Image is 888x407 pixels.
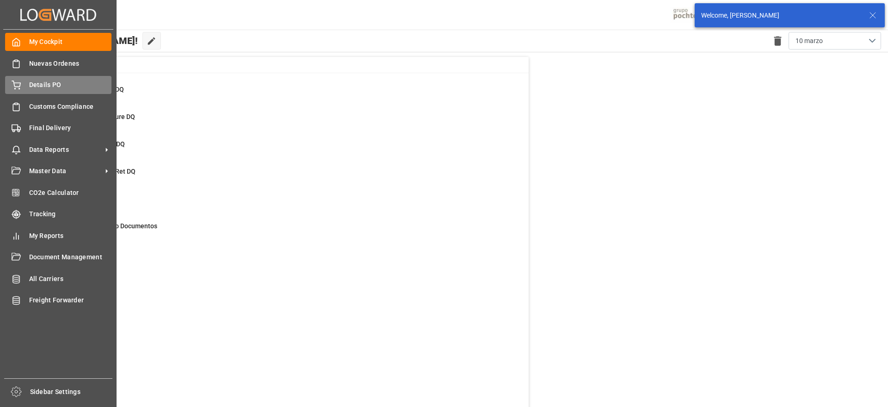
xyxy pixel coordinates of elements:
[5,205,111,223] a: Tracking
[29,231,112,241] span: My Reports
[29,80,112,90] span: Details PO
[29,123,112,133] span: Final Delivery
[29,274,112,284] span: All Carriers
[789,32,881,50] button: open menu
[29,209,112,219] span: Tracking
[48,167,517,186] a: 5Missing Empty Ret DQDetails PO
[5,248,111,266] a: Document Management
[48,85,517,104] a: 43New Creations DQDetails PO
[5,97,111,115] a: Customs Compliance
[29,59,112,69] span: Nuevas Ordenes
[48,139,517,159] a: 6Missing Arrival DQDetails PO
[29,295,112,305] span: Freight Forwarder
[29,188,112,198] span: CO2e Calculator
[701,11,860,20] div: Welcome, [PERSON_NAME]
[29,145,102,155] span: Data Reports
[38,32,138,50] span: Hello [PERSON_NAME]!
[48,249,517,268] a: 955Con DemorasFinal Delivery
[670,7,716,23] img: pochtecaImg.jpg_1689854062.jpg
[48,112,517,131] a: 15Missing Departure DQDetails PO
[795,36,823,46] span: 10 marzo
[5,76,111,94] a: Details PO
[29,102,112,112] span: Customs Compliance
[48,221,517,241] a: 354Pendiente Envio DocumentosDetails PO
[30,387,113,397] span: Sidebar Settings
[29,37,112,47] span: My Cockpit
[5,54,111,72] a: Nuevas Ordenes
[29,166,102,176] span: Master Data
[5,119,111,137] a: Final Delivery
[5,183,111,201] a: CO2e Calculator
[5,33,111,51] a: My Cockpit
[48,194,517,213] a: 48In ProgressDetails PO
[29,252,112,262] span: Document Management
[5,269,111,288] a: All Carriers
[5,226,111,244] a: My Reports
[5,291,111,309] a: Freight Forwarder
